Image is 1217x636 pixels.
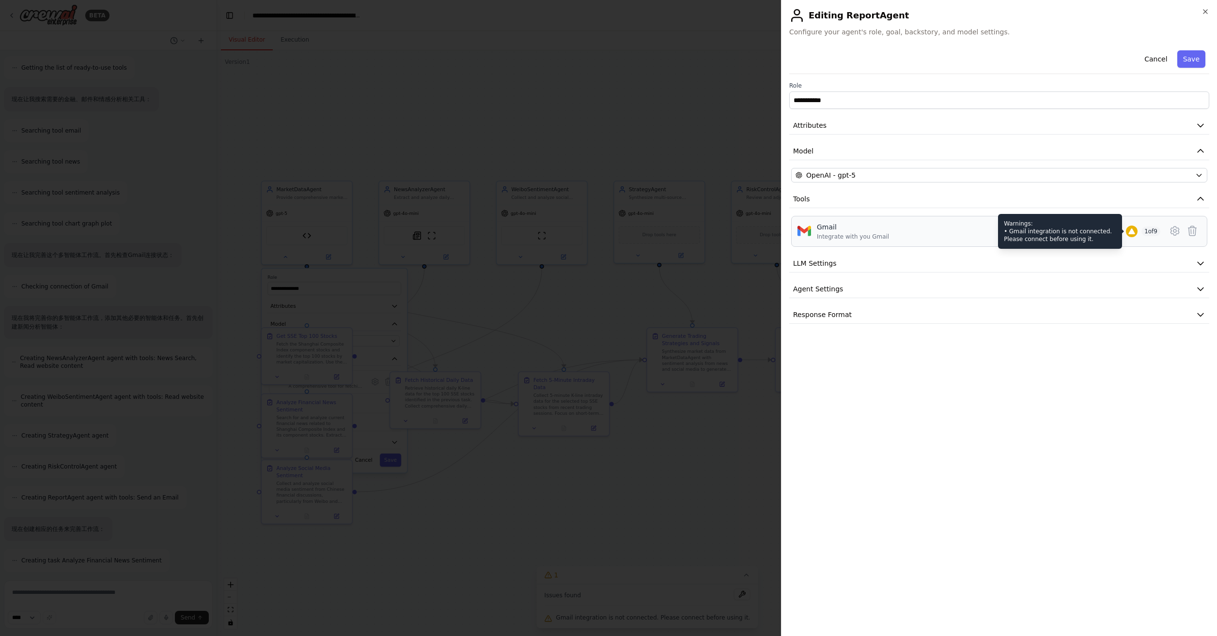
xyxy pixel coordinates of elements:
img: Gmail [797,224,811,238]
span: LLM Settings [793,258,837,268]
span: Model [793,146,813,156]
button: Delete tool [1184,222,1201,240]
span: Attributes [793,121,827,130]
button: Configure tool [1166,222,1184,240]
button: Agent Settings [789,280,1209,298]
button: Response Format [789,306,1209,324]
button: Model [789,142,1209,160]
button: OpenAI - gpt-5 [791,168,1207,182]
div: Integrate with you Gmail [817,233,889,241]
button: Cancel [1139,50,1173,68]
h2: Editing ReportAgent [789,8,1209,23]
span: OpenAI - gpt-5 [806,170,856,180]
button: Tools [789,190,1209,208]
button: LLM Settings [789,255,1209,273]
span: 1 of 9 [1141,227,1160,236]
label: Role [789,82,1209,90]
span: Tools [793,194,810,204]
span: Agent Settings [793,284,843,294]
div: Warnings: • Gmail integration is not connected. Please connect before using it. [998,214,1122,249]
span: Response Format [793,310,852,319]
div: Gmail [817,222,889,232]
button: Attributes [789,117,1209,135]
button: Save [1177,50,1205,68]
span: Configure your agent's role, goal, backstory, and model settings. [789,27,1209,37]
